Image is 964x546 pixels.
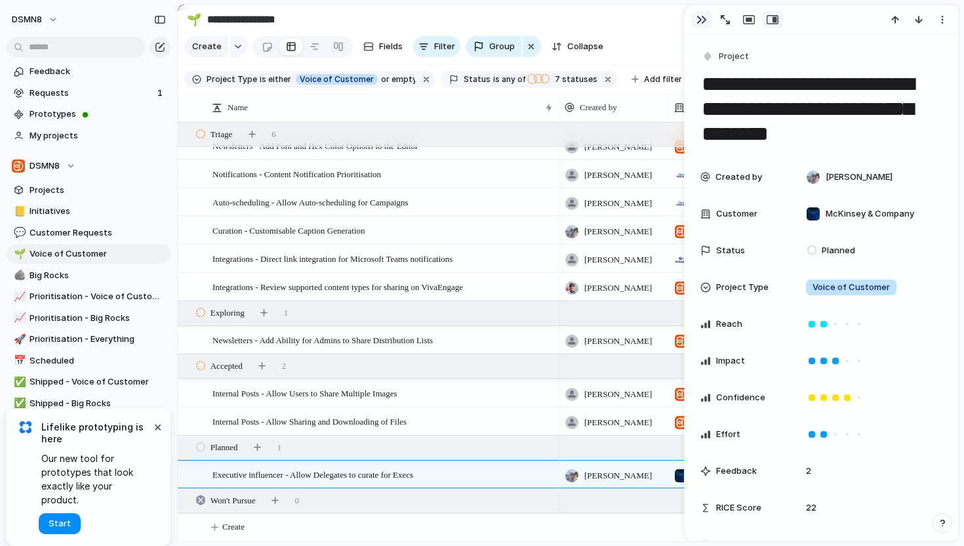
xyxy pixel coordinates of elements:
[716,318,742,331] span: Reach
[413,36,460,57] button: Filter
[228,101,248,114] span: Name
[715,171,762,184] span: Created by
[212,467,413,482] span: Executive influencer - Allow Delegates to curate for Execs
[551,73,597,85] span: statuses
[212,194,409,209] span: Auto-scheduling - Allow Auto-scheduling for Campaigns
[644,73,682,85] span: Add filter
[491,72,528,87] button: isany of
[7,266,171,285] a: 🪨Big Rocks
[30,290,166,303] span: Prioritisation - Voice of Customer
[12,354,25,367] button: 📅
[211,441,238,454] span: Planned
[30,354,166,367] span: Scheduled
[284,306,289,320] span: 1
[184,36,228,57] button: Create
[7,156,171,176] button: DSMN8
[584,197,652,210] span: [PERSON_NAME]
[716,465,757,478] span: Feedback
[567,40,603,53] span: Collapse
[277,441,282,454] span: 1
[12,13,42,26] span: DSMN8
[266,73,292,85] span: either
[716,391,765,404] span: Confidence
[12,375,25,388] button: ✅
[551,74,562,84] span: 7
[7,244,171,264] a: 🌱Voice of Customer
[14,332,23,347] div: 🚀
[7,329,171,349] div: 🚀Prioritisation - Everything
[12,312,25,325] button: 📈
[7,104,171,124] a: Prototypes
[30,65,166,78] span: Feedback
[584,416,652,429] span: [PERSON_NAME]
[584,282,652,295] span: [PERSON_NAME]
[187,10,201,28] div: 🌱
[527,72,600,87] button: 7 statuses
[192,40,222,53] span: Create
[7,372,171,392] a: ✅Shipped - Voice of Customer
[14,289,23,304] div: 📈
[7,223,171,243] div: 💬Customer Requests
[260,73,266,85] span: is
[30,312,166,325] span: Prioritisation - Big Rocks
[14,247,23,262] div: 🌱
[14,268,23,283] div: 🪨
[716,244,745,257] span: Status
[211,306,245,320] span: Exploring
[822,244,855,257] span: Planned
[211,360,243,373] span: Accepted
[212,279,463,294] span: Integrations - Review supported content types for sharing on VivaEngage
[14,375,23,390] div: ✅
[584,140,652,154] span: [PERSON_NAME]
[212,332,433,347] span: Newsletters - Add Ability for Admins to Share Distribution Lists
[12,333,25,346] button: 🚀
[719,50,749,63] span: Project
[6,9,65,30] button: DSMN8
[184,9,205,30] button: 🌱
[212,222,365,238] span: Curation - Customisable Caption Generation
[207,73,257,85] span: Project Type
[30,226,166,240] span: Customer Requests
[212,385,397,400] span: Internal Posts - Allow Users to Share Multiple Images
[30,375,166,388] span: Shipped - Voice of Customer
[434,40,455,53] span: Filter
[584,169,652,182] span: [PERSON_NAME]
[464,73,491,85] span: Status
[546,36,609,57] button: Collapse
[801,494,822,514] span: 22
[30,108,166,121] span: Prototypes
[293,72,418,87] button: Voice of Customeror empty
[282,360,287,373] span: 2
[580,101,617,114] span: Created by
[7,201,171,221] a: 📒Initiatives
[584,335,652,348] span: [PERSON_NAME]
[14,225,23,240] div: 💬
[584,225,652,238] span: [PERSON_NAME]
[826,171,893,184] span: [PERSON_NAME]
[716,501,761,514] span: RICE Score
[624,70,690,89] button: Add filter
[222,520,245,534] span: Create
[7,308,171,328] a: 📈Prioritisation - Big Rocks
[30,247,166,261] span: Voice of Customer
[30,205,166,218] span: Initiatives
[7,287,171,306] a: 📈Prioritisation - Voice of Customer
[801,465,816,478] span: 2
[212,251,452,266] span: Integrations - Direct link integration for Microsoft Teams notifications
[7,394,171,413] a: ✅Shipped - Big Rocks
[379,40,403,53] span: Fields
[584,388,652,401] span: [PERSON_NAME]
[716,428,740,441] span: Effort
[41,421,151,445] span: Lifelike prototyping is here
[211,494,256,507] span: Won't Pursue
[584,469,652,482] span: [PERSON_NAME]
[14,396,23,411] div: ✅
[150,419,165,434] button: Dismiss
[716,207,757,220] span: Customer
